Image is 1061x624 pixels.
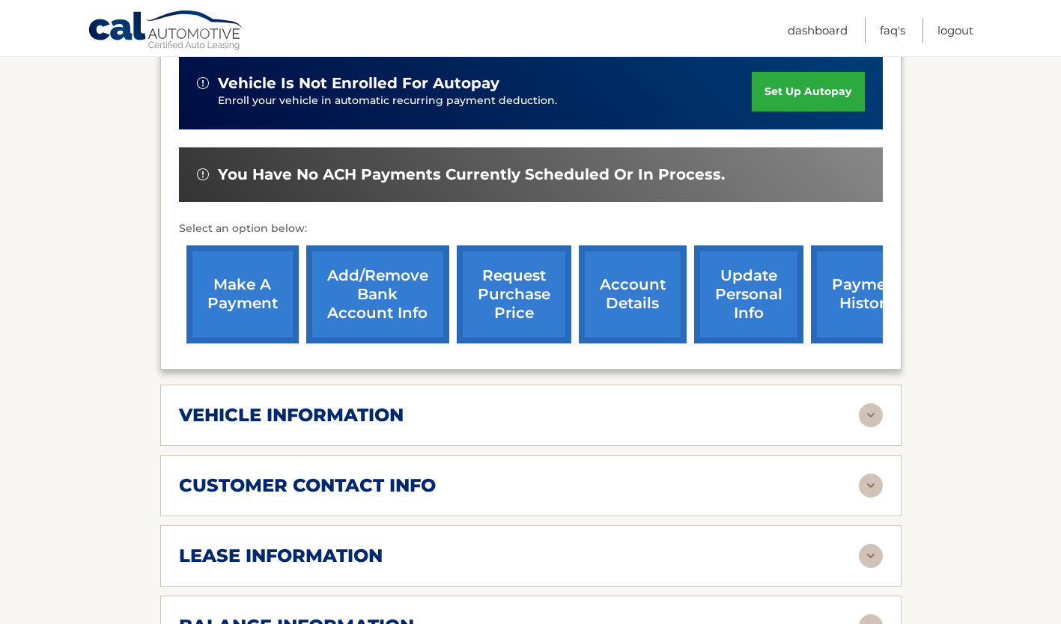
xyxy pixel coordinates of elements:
img: accordion-rest.svg [859,544,883,568]
span: You have no ACH payments currently scheduled or in process. [218,165,725,184]
img: accordion-rest.svg [859,474,883,498]
a: Cal Automotive [88,10,245,53]
a: account details [579,245,687,343]
a: request purchase price [457,245,571,343]
a: FAQ's [880,18,905,43]
h2: customer contact info [179,474,436,497]
a: Dashboard [788,18,848,43]
a: Logout [937,18,973,43]
a: set up autopay [752,72,864,111]
a: payment history [811,245,923,343]
h2: vehicle information [179,404,404,426]
p: Select an option below: [179,220,883,238]
img: alert-white.svg [197,168,209,180]
h2: lease information [179,545,383,567]
img: alert-white.svg [197,77,209,89]
img: accordion-rest.svg [859,403,883,427]
a: make a payment [186,245,299,343]
p: Enroll your vehicle in automatic recurring payment deduction. [218,93,753,109]
a: update personal info [694,245,803,343]
span: vehicle is not enrolled for autopay [218,74,499,93]
a: Add/Remove bank account info [306,245,449,343]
